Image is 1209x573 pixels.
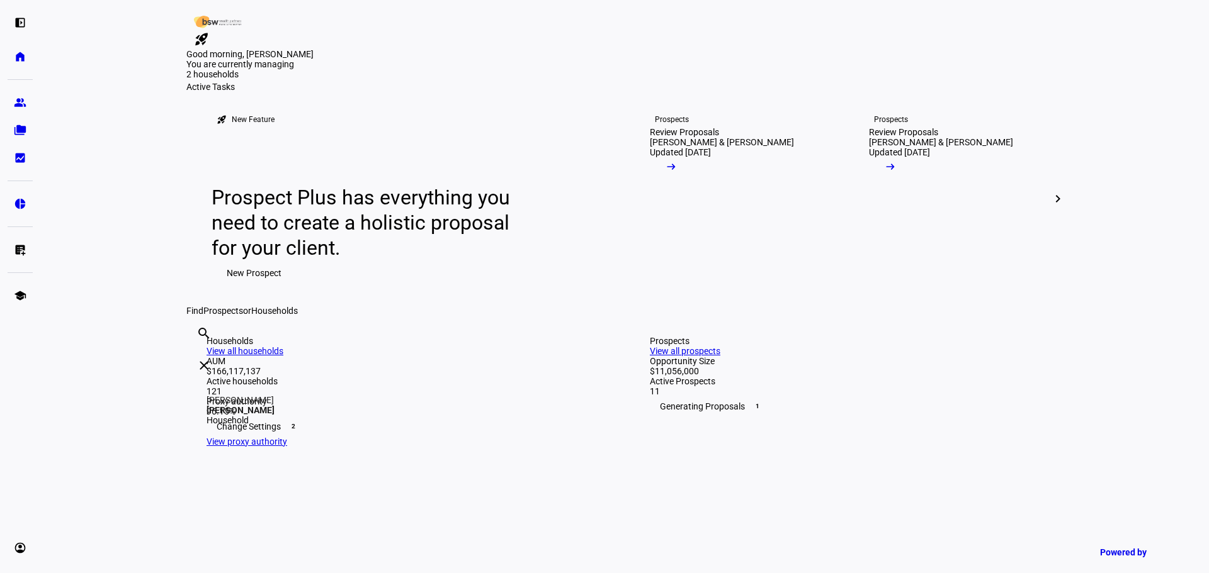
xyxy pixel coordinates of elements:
[869,137,1013,147] div: [PERSON_NAME] & [PERSON_NAME]
[207,346,283,356] a: View all households
[207,416,599,437] div: Change Settings
[207,395,275,415] div: [PERSON_NAME]
[650,376,1043,386] div: Active Prospects
[14,289,26,302] eth-mat-symbol: school
[207,376,599,386] div: Active households
[874,114,908,125] div: Prospects
[194,31,209,47] mat-icon: rocket_launch
[14,96,26,109] eth-mat-symbol: group
[14,152,26,164] eth-mat-symbol: bid_landscape
[752,401,763,411] span: 1
[186,306,1063,316] div: Find or
[655,114,689,125] div: Prospects
[650,346,720,356] a: View all prospects
[207,406,599,416] div: 96.15%
[186,69,312,82] div: 2 households
[186,49,1063,59] div: Good morning, [PERSON_NAME]
[207,386,599,396] div: 121
[849,92,1058,306] a: ProspectsReview Proposals[PERSON_NAME] & [PERSON_NAME]Updated [DATE]
[869,147,930,157] div: Updated [DATE]
[14,197,26,210] eth-mat-symbol: pie_chart
[1094,540,1190,564] a: Powered by
[650,386,1043,396] div: 11
[207,366,599,376] div: $166,117,137
[203,306,243,316] span: Prospects
[1050,191,1065,206] mat-icon: chevron_right
[232,114,275,125] div: New Feature
[217,114,227,125] mat-icon: rocket_launch
[196,326,212,341] mat-icon: search
[650,336,1043,346] div: Prospects
[196,343,199,358] input: Enter name of prospect or household
[207,336,599,346] div: Households
[207,356,599,366] div: AUM
[207,415,275,425] div: Household
[8,90,33,115] a: group
[8,44,33,69] a: home
[8,145,33,170] a: bid_landscape
[251,306,298,316] span: Households
[14,542,26,554] eth-mat-symbol: account_circle
[884,160,897,173] mat-icon: arrow_right_alt
[14,243,26,256] eth-mat-symbol: list_alt_add
[14,50,26,63] eth-mat-symbol: home
[186,82,1063,92] div: Active Tasks
[650,127,719,137] div: Review Proposals
[665,160,678,173] mat-icon: arrow_right_alt
[207,437,287,447] a: View proxy authority
[630,92,839,306] a: ProspectsReview Proposals[PERSON_NAME] & [PERSON_NAME]Updated [DATE]
[212,185,522,260] div: Prospect Plus has everything you need to create a holistic proposal for your client.
[650,366,1043,376] div: $11,056,000
[186,59,294,69] span: You are currently managing
[196,358,212,373] mat-icon: clear
[650,356,1043,366] div: Opportunity Size
[14,124,26,136] eth-mat-symbol: folder_copy
[207,396,599,406] div: Proxy authority
[650,137,794,147] div: [PERSON_NAME] & [PERSON_NAME]
[14,16,26,29] eth-mat-symbol: left_panel_open
[207,405,275,415] strong: [PERSON_NAME]
[227,260,281,286] span: New Prospect
[288,421,298,431] span: 2
[869,127,938,137] div: Review Proposals
[650,147,711,157] div: Updated [DATE]
[650,396,1043,416] div: Generating Proposals
[212,260,297,286] button: New Prospect
[8,191,33,216] a: pie_chart
[8,118,33,143] a: folder_copy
